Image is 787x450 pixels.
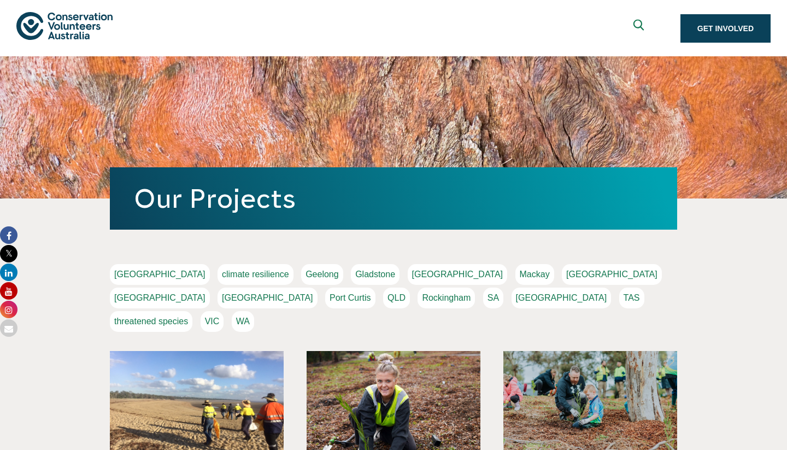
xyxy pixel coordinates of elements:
a: [GEOGRAPHIC_DATA] [110,264,210,285]
a: SA [483,288,503,308]
a: WA [232,311,254,332]
a: Port Curtis [325,288,375,308]
a: [GEOGRAPHIC_DATA] [218,288,318,308]
a: climate resilience [218,264,293,285]
a: [GEOGRAPHIC_DATA] [562,264,662,285]
a: [GEOGRAPHIC_DATA] [408,264,508,285]
a: Our Projects [134,184,296,213]
a: threatened species [110,311,192,332]
a: Mackay [515,264,554,285]
a: QLD [383,288,410,308]
a: TAS [619,288,644,308]
img: logo.svg [16,12,113,40]
button: Expand search box Close search box [627,15,653,42]
span: Expand search box [633,19,647,37]
a: [GEOGRAPHIC_DATA] [110,288,210,308]
a: [GEOGRAPHIC_DATA] [512,288,612,308]
a: Geelong [301,264,343,285]
a: Rockingham [418,288,475,308]
button: Show mobile navigation menu [744,10,771,36]
a: Gladstone [351,264,400,285]
a: VIC [201,311,224,332]
a: Get Involved [680,14,771,43]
